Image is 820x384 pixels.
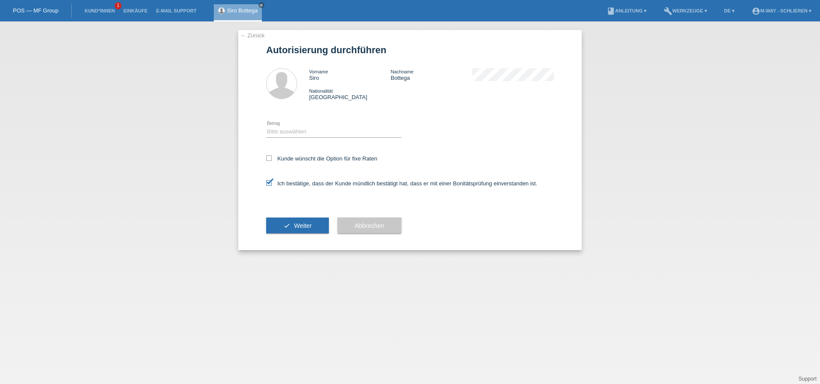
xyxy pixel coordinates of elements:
[602,8,651,13] a: bookAnleitung ▾
[309,69,328,74] span: Vorname
[391,68,472,81] div: Bottega
[266,45,554,55] h1: Autorisierung durchführen
[80,8,119,13] a: Kund*innen
[720,8,739,13] a: DE ▾
[607,7,615,15] i: book
[659,8,711,13] a: buildWerkzeuge ▾
[355,222,384,229] span: Abbrechen
[266,155,377,162] label: Kunde wünscht die Option für fixe Raten
[227,7,258,14] a: Siro Bottega
[391,69,413,74] span: Nachname
[309,88,391,100] div: [GEOGRAPHIC_DATA]
[294,222,312,229] span: Weiter
[13,7,58,14] a: POS — MF Group
[283,222,290,229] i: check
[309,88,333,94] span: Nationalität
[747,8,816,13] a: account_circlem-way - Schlieren ▾
[258,2,264,8] a: close
[266,180,538,187] label: Ich bestätige, dass der Kunde mündlich bestätigt hat, dass er mit einer Bonitätsprüfung einversta...
[337,218,401,234] button: Abbrechen
[664,7,672,15] i: build
[752,7,760,15] i: account_circle
[152,8,201,13] a: E-Mail Support
[240,32,264,39] a: ← Zurück
[259,3,264,7] i: close
[309,68,391,81] div: Siro
[799,376,817,382] a: Support
[266,218,329,234] button: check Weiter
[115,2,121,9] span: 1
[119,8,152,13] a: Einkäufe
